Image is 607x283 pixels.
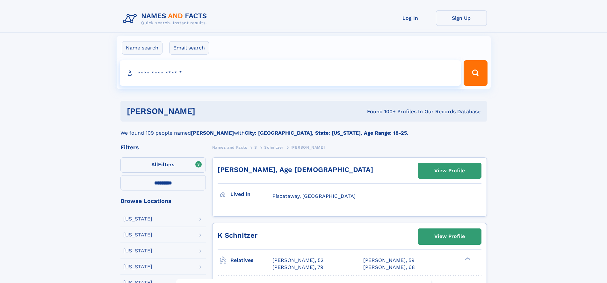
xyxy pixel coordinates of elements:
[218,166,373,174] a: [PERSON_NAME], Age [DEMOGRAPHIC_DATA]
[120,60,461,86] input: search input
[218,231,257,239] a: K Schnitzer
[123,264,152,269] div: [US_STATE]
[385,10,436,26] a: Log In
[264,145,283,150] span: Schnitzer
[120,10,212,27] img: Logo Names and Facts
[120,157,206,173] label: Filters
[254,143,257,151] a: S
[120,145,206,150] div: Filters
[122,41,163,55] label: Name search
[272,264,323,271] a: [PERSON_NAME], 79
[281,108,481,115] div: Found 100+ Profiles In Our Records Database
[272,193,356,199] span: Piscataway, [GEOGRAPHIC_DATA]
[434,163,465,178] div: View Profile
[418,229,481,244] a: View Profile
[120,122,487,137] div: We found 109 people named with .
[123,248,152,253] div: [US_STATE]
[463,257,471,261] div: ❯
[230,255,272,266] h3: Relatives
[123,232,152,237] div: [US_STATE]
[436,10,487,26] a: Sign Up
[212,143,247,151] a: Names and Facts
[254,145,257,150] span: S
[120,198,206,204] div: Browse Locations
[264,143,283,151] a: Schnitzer
[230,189,272,200] h3: Lived in
[191,130,234,136] b: [PERSON_NAME]
[169,41,209,55] label: Email search
[272,257,323,264] a: [PERSON_NAME], 52
[291,145,325,150] span: [PERSON_NAME]
[151,161,158,168] span: All
[363,264,415,271] a: [PERSON_NAME], 68
[127,107,281,115] h1: [PERSON_NAME]
[434,229,465,244] div: View Profile
[123,216,152,221] div: [US_STATE]
[418,163,481,178] a: View Profile
[363,257,415,264] a: [PERSON_NAME], 59
[245,130,407,136] b: City: [GEOGRAPHIC_DATA], State: [US_STATE], Age Range: 18-25
[464,60,487,86] button: Search Button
